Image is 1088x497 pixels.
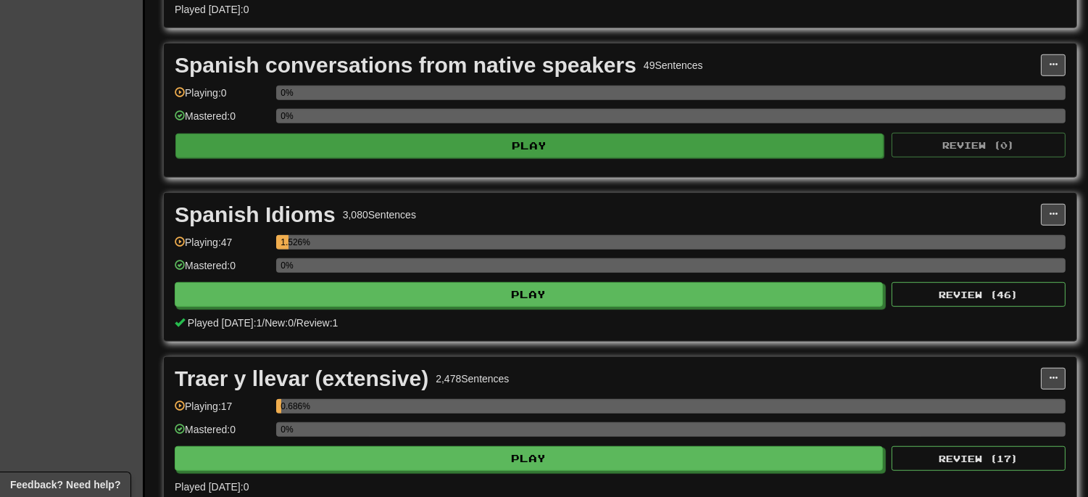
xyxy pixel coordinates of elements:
[175,109,269,133] div: Mastered: 0
[436,371,509,386] div: 2,478 Sentences
[175,368,428,390] div: Traer y llevar (extensive)
[175,204,336,226] div: Spanish Idioms
[175,134,884,158] button: Play
[175,235,269,259] div: Playing: 47
[175,258,269,282] div: Mastered: 0
[175,54,636,76] div: Spanish conversations from native speakers
[265,317,294,329] span: New: 0
[296,317,339,329] span: Review: 1
[175,282,883,307] button: Play
[262,317,265,329] span: /
[892,133,1066,157] button: Review (0)
[175,422,269,446] div: Mastered: 0
[175,86,269,110] div: Playing: 0
[294,317,296,329] span: /
[175,446,883,471] button: Play
[175,4,249,15] span: Played [DATE]: 0
[281,235,288,250] div: 1.526%
[10,477,120,492] span: Open feedback widget
[892,446,1066,471] button: Review (17)
[175,399,269,423] div: Playing: 17
[644,58,703,73] div: 49 Sentences
[892,282,1066,307] button: Review (46)
[188,317,262,329] span: Played [DATE]: 1
[343,208,416,222] div: 3,080 Sentences
[175,481,249,493] span: Played [DATE]: 0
